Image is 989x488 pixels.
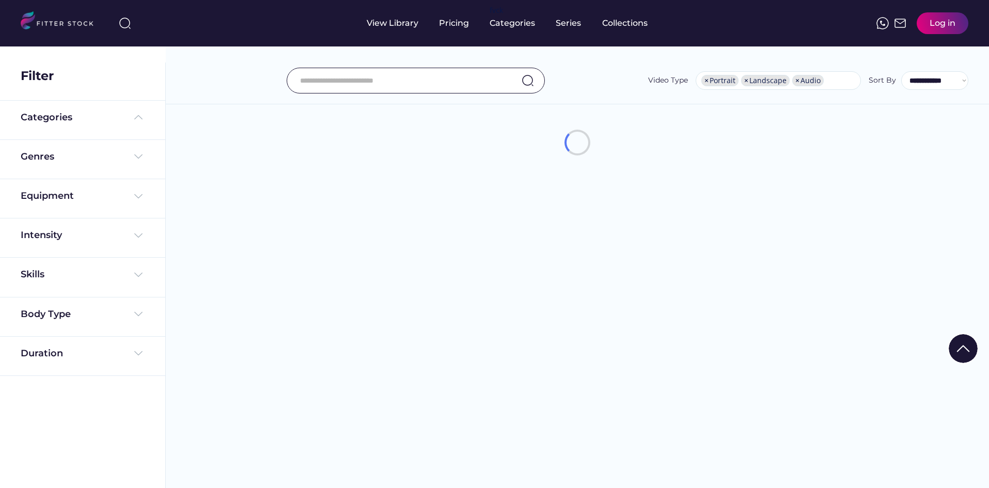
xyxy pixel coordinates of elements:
[949,334,978,363] img: Group%201000002322%20%281%29.svg
[21,347,63,360] div: Duration
[132,229,145,242] img: Frame%20%284%29.svg
[701,75,739,86] li: Portrait
[132,150,145,163] img: Frame%20%284%29.svg
[522,74,534,87] img: search-normal.svg
[21,150,54,163] div: Genres
[21,268,46,281] div: Skills
[876,17,889,29] img: meteor-icons_whatsapp%20%281%29.svg
[21,190,74,202] div: Equipment
[21,229,62,242] div: Intensity
[367,18,418,29] div: View Library
[132,190,145,202] img: Frame%20%284%29.svg
[795,77,799,84] span: ×
[704,77,709,84] span: ×
[894,17,906,29] img: Frame%2051.svg
[132,347,145,359] img: Frame%20%284%29.svg
[21,308,71,321] div: Body Type
[648,75,688,86] div: Video Type
[490,5,503,15] div: fvck
[132,269,145,281] img: Frame%20%284%29.svg
[930,18,955,29] div: Log in
[132,308,145,320] img: Frame%20%284%29.svg
[744,77,748,84] span: ×
[792,75,824,86] li: Audio
[21,11,102,33] img: LOGO.svg
[602,18,648,29] div: Collections
[439,18,469,29] div: Pricing
[132,111,145,123] img: Frame%20%285%29.svg
[21,67,54,85] div: Filter
[556,18,582,29] div: Series
[490,18,535,29] div: Categories
[21,111,72,124] div: Categories
[869,75,896,86] div: Sort By
[119,17,131,29] img: search-normal%203.svg
[741,75,790,86] li: Landscape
